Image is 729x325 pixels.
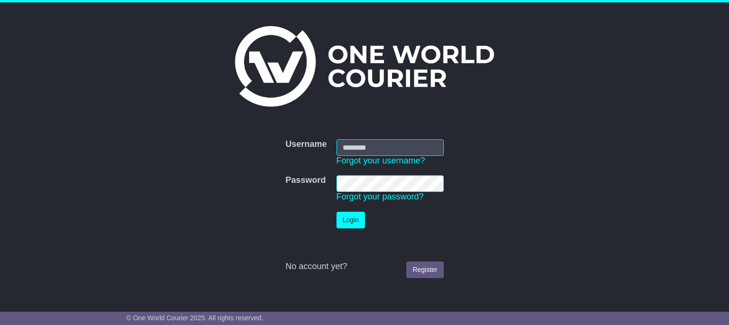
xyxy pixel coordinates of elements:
[285,262,443,272] div: No account yet?
[336,156,425,165] a: Forgot your username?
[406,262,443,278] a: Register
[336,192,424,201] a: Forgot your password?
[126,314,263,322] span: © One World Courier 2025. All rights reserved.
[285,175,326,186] label: Password
[336,212,365,228] button: Login
[235,26,494,107] img: One World
[285,139,327,150] label: Username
